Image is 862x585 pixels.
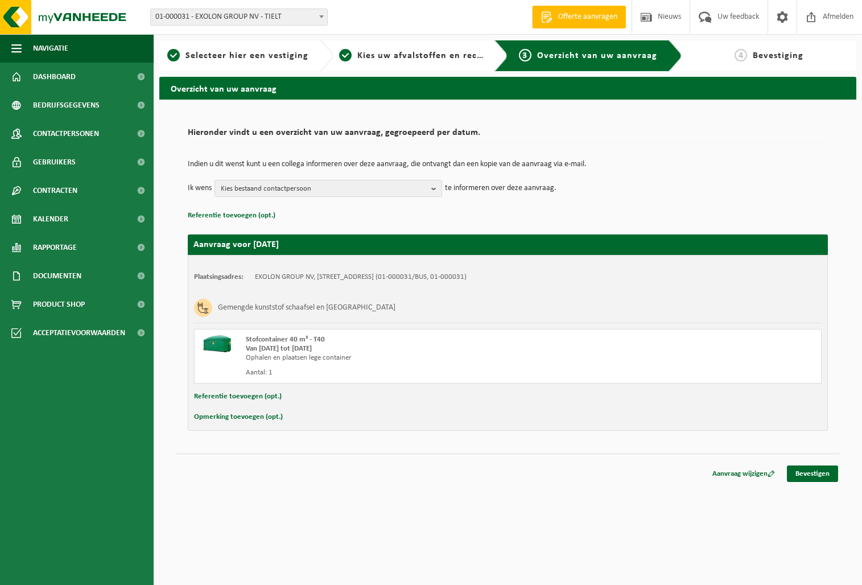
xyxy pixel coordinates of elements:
span: Stofcontainer 40 m³ - T40 [246,336,325,343]
span: Dashboard [33,63,76,91]
span: 1 [167,49,180,61]
a: Bevestigen [787,465,838,482]
span: Kalender [33,205,68,233]
a: Offerte aanvragen [532,6,626,28]
span: Contactpersonen [33,120,99,148]
button: Kies bestaand contactpersoon [215,180,442,197]
a: Aanvraag wijzigen [704,465,783,482]
h2: Overzicht van uw aanvraag [159,77,856,99]
h3: Gemengde kunststof schaafsel en [GEOGRAPHIC_DATA] [218,299,395,317]
p: te informeren over deze aanvraag. [445,180,556,197]
img: HK-XT-40-GN-00.png [200,335,234,352]
span: 2 [339,49,352,61]
span: Selecteer hier een vestiging [185,51,308,60]
span: Navigatie [33,34,68,63]
span: Offerte aanvragen [555,11,620,23]
span: Contracten [33,176,77,205]
span: Kies bestaand contactpersoon [221,180,427,197]
span: Rapportage [33,233,77,262]
span: 01-000031 - EXOLON GROUP NV - TIELT [150,9,328,26]
span: Overzicht van uw aanvraag [537,51,657,60]
span: 4 [735,49,747,61]
h2: Hieronder vindt u een overzicht van uw aanvraag, gegroepeerd per datum. [188,128,828,143]
strong: Plaatsingsadres: [194,273,244,281]
span: Gebruikers [33,148,76,176]
button: Referentie toevoegen (opt.) [194,389,282,404]
a: 2Kies uw afvalstoffen en recipiënten [339,49,485,63]
strong: Aanvraag voor [DATE] [193,240,279,249]
span: 01-000031 - EXOLON GROUP NV - TIELT [151,9,327,25]
p: Indien u dit wenst kunt u een collega informeren over deze aanvraag, die ontvangt dan een kopie v... [188,160,828,168]
strong: Van [DATE] tot [DATE] [246,345,312,352]
div: Ophalen en plaatsen lege container [246,353,554,362]
p: Ik wens [188,180,212,197]
span: 3 [519,49,531,61]
button: Opmerking toevoegen (opt.) [194,410,283,425]
span: Bevestiging [753,51,803,60]
span: Kies uw afvalstoffen en recipiënten [357,51,514,60]
span: Product Shop [33,290,85,319]
a: 1Selecteer hier een vestiging [165,49,311,63]
span: Documenten [33,262,81,290]
span: Acceptatievoorwaarden [33,319,125,347]
td: EXOLON GROUP NV, [STREET_ADDRESS] (01-000031/BUS, 01-000031) [255,273,467,282]
div: Aantal: 1 [246,368,554,377]
button: Referentie toevoegen (opt.) [188,208,275,223]
span: Bedrijfsgegevens [33,91,100,120]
